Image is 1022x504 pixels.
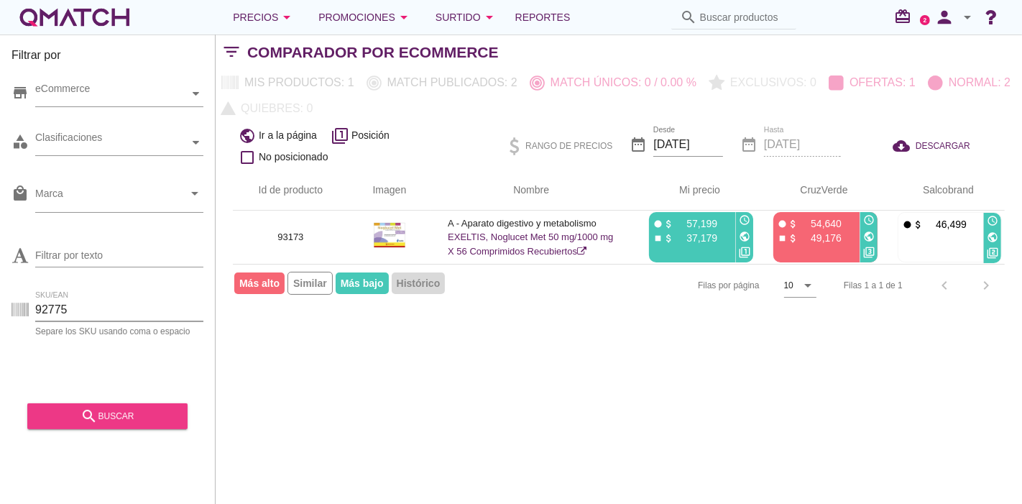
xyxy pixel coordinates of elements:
i: public [239,127,256,145]
div: Separe los SKU usando coma o espacio [35,327,203,336]
p: 49,176 [798,231,842,245]
a: 2 [920,15,930,25]
i: fiber_manual_record [777,219,788,229]
p: 37,179 [674,231,717,245]
i: filter_2 [987,247,998,259]
p: 57,199 [674,216,717,231]
button: Ofertas: 1 [823,70,922,96]
img: 93173_275.jpg [372,217,408,253]
i: stop [777,233,788,244]
i: search [80,408,98,425]
p: Match únicos: 0 / 0.00 % [545,74,696,91]
i: attach_money [788,219,798,229]
i: redeem [894,8,917,25]
i: filter_1 [739,247,750,258]
button: Surtido [424,3,510,32]
i: attach_money [663,233,674,244]
h2: Comparador por eCommerce [247,41,499,64]
i: arrow_drop_down [799,277,816,294]
i: cloud_download [893,137,916,155]
span: Posición [351,128,390,143]
p: Normal: 2 [943,74,1011,91]
th: Salcobrand: Not sorted. Activate to sort ascending. [880,170,1005,211]
div: 10 [784,279,793,292]
a: white-qmatch-logo [17,3,132,32]
button: buscar [27,403,188,429]
div: Surtido [436,9,498,26]
button: Match únicos: 0 / 0.00 % [524,70,703,96]
p: 46,499 [924,217,967,232]
div: buscar [39,408,176,425]
i: date_range [630,136,647,153]
i: arrow_drop_down [959,9,976,26]
span: No posicionado [259,150,328,165]
i: fiber_manual_record [902,219,913,230]
button: DESCARGAR [881,133,982,159]
i: person [930,7,959,27]
div: Precios [233,9,295,26]
i: category [11,133,29,150]
i: stop [653,233,663,244]
p: 54,640 [798,216,842,231]
p: A - Aparato digestivo y metabolismo [448,216,614,231]
i: arrow_drop_down [186,185,203,202]
i: public [863,231,875,242]
i: access_time [739,214,750,226]
i: public [739,231,750,242]
th: Id de producto: Not sorted. [233,170,349,211]
th: CruzVerde: Not sorted. Activate to sort ascending. [756,170,880,211]
i: arrow_drop_down [278,9,295,26]
span: Similar [287,272,333,295]
i: attach_money [913,219,924,230]
button: Precios [221,3,307,32]
i: search [680,9,697,26]
div: Filas 1 a 1 de 1 [844,279,903,292]
th: Mi precio: Not sorted. Activate to sort ascending. [632,170,756,211]
i: filter_1 [331,127,349,145]
i: access_time [863,214,875,226]
span: Histórico [392,272,446,294]
span: Ir a la página [259,128,317,143]
input: Desde [653,133,723,156]
p: Ofertas: 1 [844,74,916,91]
i: local_mall [11,185,29,202]
span: Reportes [515,9,571,26]
div: Promociones [318,9,413,26]
h3: Filtrar por [11,47,203,70]
span: Más alto [234,272,285,294]
i: public [987,232,998,243]
p: 93173 [250,230,331,244]
i: check_box_outline_blank [239,149,256,166]
i: fiber_manual_record [653,219,663,229]
i: attach_money [788,233,798,244]
div: Filas por página [554,265,816,306]
button: Promociones [307,3,424,32]
a: Reportes [510,3,576,32]
a: EXELTIS, Noglucet Met 50 mg/1000 mg X 56 Comprimidos Recubiertos [448,232,613,257]
button: Normal: 2 [922,70,1017,96]
span: DESCARGAR [916,139,970,152]
i: store [11,84,29,101]
i: filter_3 [863,247,875,258]
i: arrow_drop_down [481,9,498,26]
i: attach_money [663,219,674,229]
text: 2 [924,17,927,23]
i: access_time [987,215,998,226]
th: Nombre: Not sorted. [431,170,632,211]
th: Imagen: Not sorted. [349,170,431,211]
i: arrow_drop_down [395,9,413,26]
span: Más bajo [336,272,389,294]
input: Buscar productos [700,6,788,29]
